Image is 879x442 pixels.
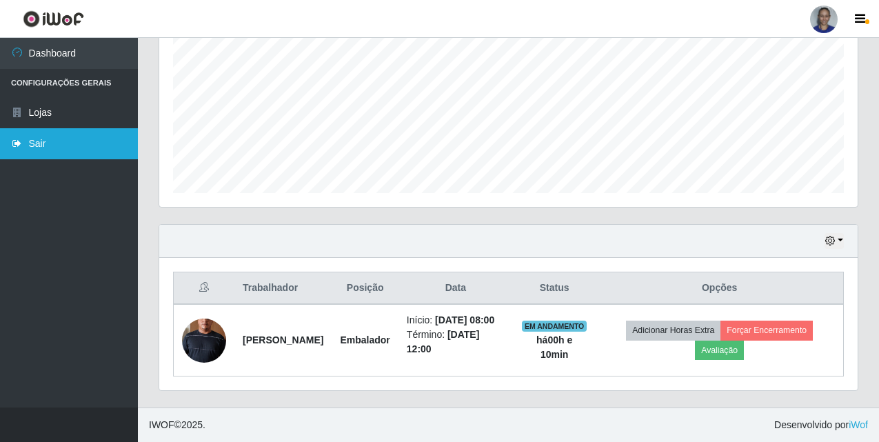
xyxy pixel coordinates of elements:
[407,328,505,356] li: Término:
[234,272,332,305] th: Trabalhador
[182,292,226,388] img: 1737636982366.jpeg
[149,418,205,432] span: © 2025 .
[435,314,494,325] time: [DATE] 08:00
[849,419,868,430] a: iWof
[398,272,513,305] th: Data
[536,334,572,360] strong: há 00 h e 10 min
[522,321,587,332] span: EM ANDAMENTO
[23,10,84,28] img: CoreUI Logo
[596,272,843,305] th: Opções
[149,419,174,430] span: IWOF
[513,272,596,305] th: Status
[243,334,323,345] strong: [PERSON_NAME]
[340,334,390,345] strong: Embalador
[626,321,720,340] button: Adicionar Horas Extra
[695,341,744,360] button: Avaliação
[774,418,868,432] span: Desenvolvido por
[332,272,398,305] th: Posição
[720,321,813,340] button: Forçar Encerramento
[407,313,505,328] li: Início:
